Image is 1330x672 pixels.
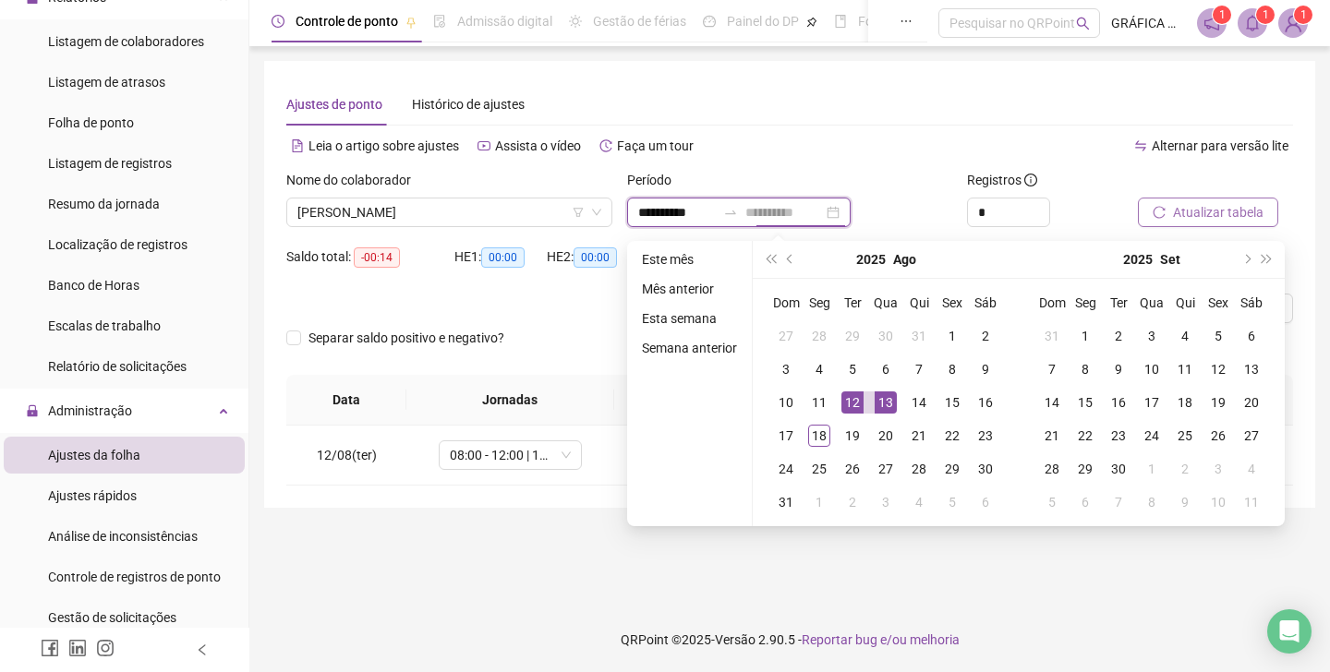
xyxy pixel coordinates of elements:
td: 2025-10-01 [1135,452,1168,486]
td: 2025-09-14 [1035,386,1069,419]
div: 4 [908,491,930,513]
div: 31 [1041,325,1063,347]
td: 2025-08-31 [769,486,803,519]
span: GRÁFICA MODERNA [1111,13,1186,33]
td: 2025-08-28 [902,452,936,486]
td: 2025-09-09 [1102,353,1135,386]
td: 2025-08-06 [869,353,902,386]
div: 15 [1074,391,1096,414]
th: Qui [1168,286,1202,319]
td: 2025-10-11 [1235,486,1268,519]
li: Semana anterior [635,337,744,359]
td: 2025-09-10 [1135,353,1168,386]
div: 15 [941,391,963,414]
td: 2025-09-06 [969,486,1002,519]
button: month panel [893,241,916,278]
td: 2025-08-27 [869,452,902,486]
td: 2025-08-17 [769,419,803,452]
td: 2025-08-15 [936,386,969,419]
span: Reportar bug e/ou melhoria [802,632,960,647]
td: 2025-08-11 [803,386,836,419]
div: 25 [1174,425,1196,447]
span: 1 [1300,8,1307,21]
div: 10 [1141,358,1163,380]
div: 4 [1240,458,1263,480]
span: 1 [1263,8,1269,21]
td: 2025-10-02 [1168,452,1202,486]
td: 2025-09-11 [1168,353,1202,386]
th: Ter [836,286,869,319]
div: 8 [941,358,963,380]
div: 31 [775,491,797,513]
td: 2025-10-03 [1202,452,1235,486]
td: 2025-10-07 [1102,486,1135,519]
td: 2025-08-07 [902,353,936,386]
td: 2025-10-05 [1035,486,1069,519]
div: 20 [1240,391,1263,414]
div: 3 [1207,458,1229,480]
span: ellipsis [900,15,913,28]
th: Sex [1202,286,1235,319]
td: 2025-09-23 [1102,419,1135,452]
span: dashboard [703,15,716,28]
span: Banco de Horas [48,278,139,293]
label: Nome do colaborador [286,170,423,190]
td: 2025-10-10 [1202,486,1235,519]
div: 2 [841,491,864,513]
td: 2025-09-02 [1102,319,1135,353]
td: 2025-07-31 [902,319,936,353]
td: 2025-07-28 [803,319,836,353]
div: 22 [941,425,963,447]
sup: 1 [1213,6,1231,24]
div: 20 [875,425,897,447]
td: 2025-08-14 [902,386,936,419]
td: 2025-08-19 [836,419,869,452]
span: Admissão digital [457,14,552,29]
th: Dom [1035,286,1069,319]
span: 1 [1219,8,1226,21]
td: 2025-08-04 [803,353,836,386]
td: 2025-09-06 [1235,319,1268,353]
div: HE 1: [454,246,547,268]
span: Leia o artigo sobre ajustes [308,138,459,153]
th: Seg [1069,286,1102,319]
span: left [196,643,209,656]
button: super-prev-year [760,241,780,278]
div: 18 [808,425,830,447]
li: Mês anterior [635,278,744,300]
div: 28 [908,458,930,480]
td: 2025-09-02 [836,486,869,519]
td: 2025-09-16 [1102,386,1135,419]
div: 11 [1174,358,1196,380]
div: 5 [941,491,963,513]
td: 2025-09-21 [1035,419,1069,452]
div: 1 [1074,325,1096,347]
div: 29 [941,458,963,480]
td: 2025-09-25 [1168,419,1202,452]
div: 30 [974,458,997,480]
td: 2025-09-04 [902,486,936,519]
td: 2025-07-30 [869,319,902,353]
td: 2025-10-04 [1235,452,1268,486]
td: 2025-09-03 [1135,319,1168,353]
div: 25 [808,458,830,480]
span: 00:00 [481,247,525,268]
footer: QRPoint © 2025 - 2.90.5 - [249,607,1330,672]
div: 6 [1240,325,1263,347]
div: 1 [1141,458,1163,480]
span: 12/08(ter) [317,448,377,462]
div: 27 [775,325,797,347]
span: search [1076,17,1090,30]
td: 2025-08-22 [936,419,969,452]
td: 2025-08-29 [936,452,969,486]
div: 1 [941,325,963,347]
span: swap-right [723,205,738,220]
th: Entrada 1 [614,375,744,426]
th: Qua [869,286,902,319]
span: Ajustes rápidos [48,488,137,503]
div: 23 [974,425,997,447]
td: 2025-08-20 [869,419,902,452]
span: Controle de ponto [296,14,398,29]
td: 2025-10-06 [1069,486,1102,519]
div: 11 [808,391,830,414]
